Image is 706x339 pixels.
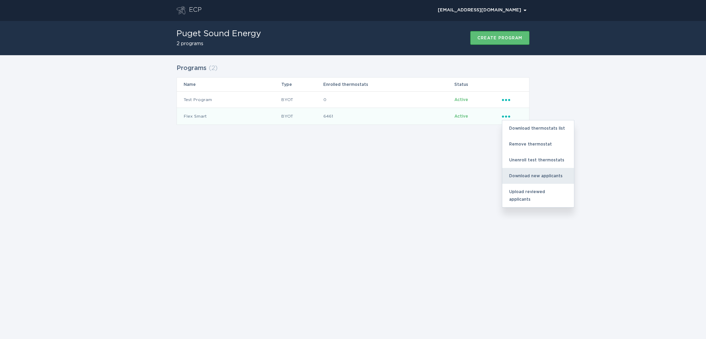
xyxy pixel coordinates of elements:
[435,5,529,16] div: Popover menu
[454,114,468,118] span: Active
[435,5,529,16] button: Open user account details
[281,108,323,124] td: BYOT
[502,184,574,207] div: Upload reviewed applicants
[323,78,454,91] th: Enrolled thermostats
[177,108,281,124] td: Flex Smart
[281,91,323,108] td: BYOT
[177,78,281,91] th: Name
[454,98,468,102] span: Active
[209,65,218,71] span: ( 2 )
[177,108,529,124] tr: 5f1247f2c0434ff9aaaf0393365fb9fe
[176,62,206,74] h2: Programs
[176,6,185,14] button: Go to dashboard
[323,91,454,108] td: 0
[454,78,502,91] th: Status
[502,120,574,136] div: Download thermostats list
[502,152,574,168] div: Unenroll test thermostats
[470,31,529,45] button: Create program
[502,96,522,103] div: Popover menu
[502,168,574,184] div: Download new applicants
[177,91,529,108] tr: 99594c4f6ff24edb8ece91689c11225c
[281,78,323,91] th: Type
[502,136,574,152] div: Remove thermostat
[189,6,202,14] div: ECP
[177,78,529,91] tr: Table Headers
[323,108,454,124] td: 6461
[438,8,526,12] div: [EMAIL_ADDRESS][DOMAIN_NAME]
[177,91,281,108] td: Test Program
[176,41,261,46] h2: 2 programs
[477,36,522,40] div: Create program
[176,30,261,38] h1: Puget Sound Energy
